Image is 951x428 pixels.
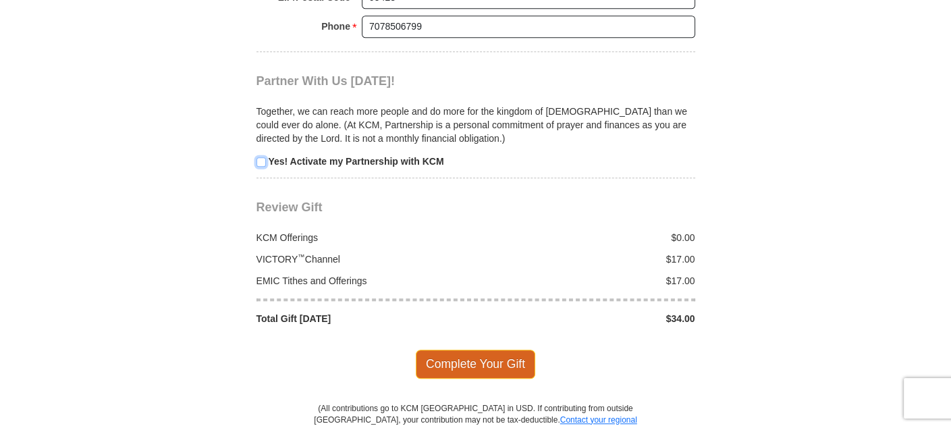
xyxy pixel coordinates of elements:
[321,17,350,36] strong: Phone
[476,231,703,244] div: $0.00
[249,312,476,325] div: Total Gift [DATE]
[249,274,476,288] div: EMIC Tithes and Offerings
[256,74,396,88] span: Partner With Us [DATE]!
[256,200,323,214] span: Review Gift
[416,350,535,378] span: Complete Your Gift
[249,252,476,266] div: VICTORY Channel
[476,252,703,266] div: $17.00
[256,105,695,145] p: Together, we can reach more people and do more for the kingdom of [DEMOGRAPHIC_DATA] than we coul...
[476,274,703,288] div: $17.00
[268,156,443,167] strong: Yes! Activate my Partnership with KCM
[476,312,703,325] div: $34.00
[249,231,476,244] div: KCM Offerings
[298,252,305,261] sup: ™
